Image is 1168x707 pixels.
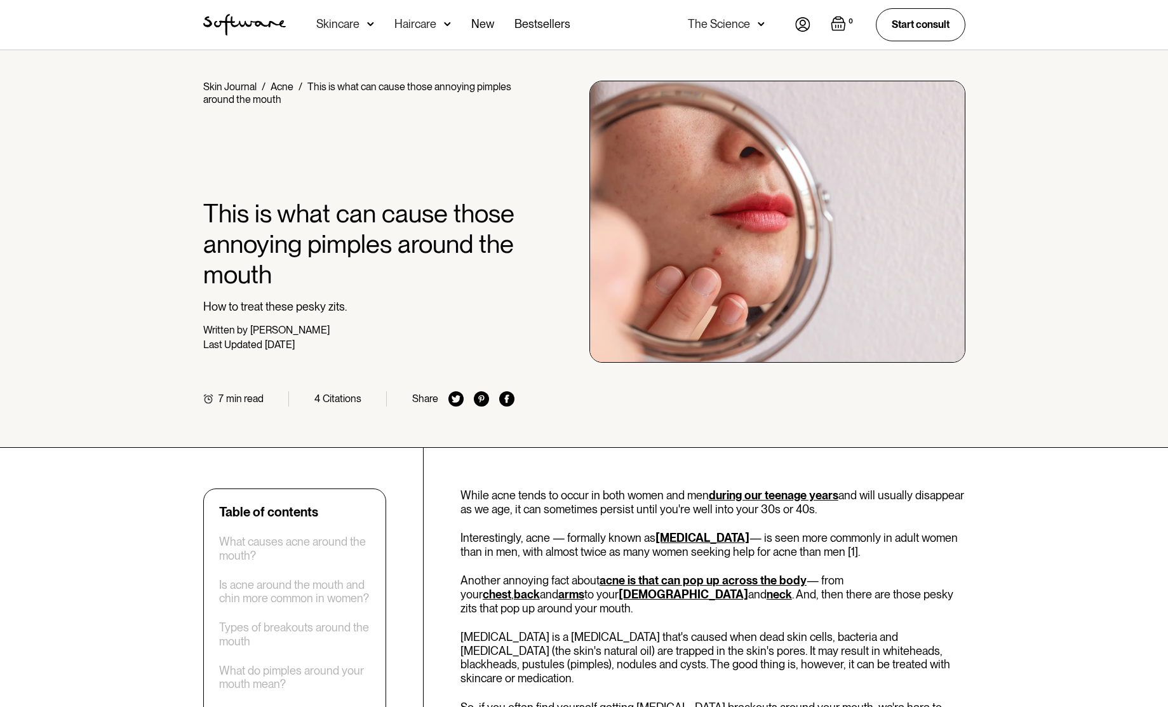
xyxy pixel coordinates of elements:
[203,81,511,105] div: This is what can cause those annoying pimples around the mouth
[218,393,224,405] div: 7
[262,81,265,93] div: /
[394,18,436,30] div: Haircare
[600,574,807,587] a: acne is that can pop up across the body
[271,81,293,93] a: Acne
[203,198,515,290] h1: This is what can cause those annoying pimples around the mouth
[846,16,856,27] div: 0
[219,535,370,562] a: What causes acne around the mouth?
[444,18,451,30] img: arrow down
[203,300,515,314] p: How to treat these pesky zits.
[460,574,965,615] p: Another annoying fact about — from your , and to your and . And, then there are those pesky zits ...
[709,488,838,502] a: during our teenage years
[499,391,514,407] img: facebook icon
[203,14,286,36] a: home
[203,81,257,93] a: Skin Journal
[688,18,750,30] div: The Science
[323,393,361,405] div: Citations
[226,393,264,405] div: min read
[265,339,295,351] div: [DATE]
[876,8,965,41] a: Start consult
[767,588,792,601] a: neck
[219,504,318,520] div: Table of contents
[219,621,370,648] a: Types of breakouts around the mouth
[619,588,748,601] a: [DEMOGRAPHIC_DATA]
[448,391,464,407] img: twitter icon
[558,588,584,601] a: arms
[483,588,511,601] a: chest
[412,393,438,405] div: Share
[474,391,489,407] img: pinterest icon
[299,81,302,93] div: /
[203,324,248,336] div: Written by
[367,18,374,30] img: arrow down
[316,18,359,30] div: Skincare
[655,531,749,544] a: [MEDICAL_DATA]
[203,339,262,351] div: Last Updated
[219,578,370,605] a: Is acne around the mouth and chin more common in women?
[314,393,320,405] div: 4
[460,630,965,685] p: [MEDICAL_DATA] is a [MEDICAL_DATA] that's caused when dead skin cells, bacteria and [MEDICAL_DATA...
[219,664,370,691] a: What do pimples around your mouth mean?
[203,14,286,36] img: Software Logo
[758,18,765,30] img: arrow down
[250,324,330,336] div: [PERSON_NAME]
[831,16,856,34] a: Open empty cart
[460,531,965,558] p: Interestingly, acne — formally known as — is seen more commonly in adult women than in men, with ...
[460,488,965,516] p: While acne tends to occur in both women and men and will usually disappear as we age, it can some...
[514,588,540,601] a: back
